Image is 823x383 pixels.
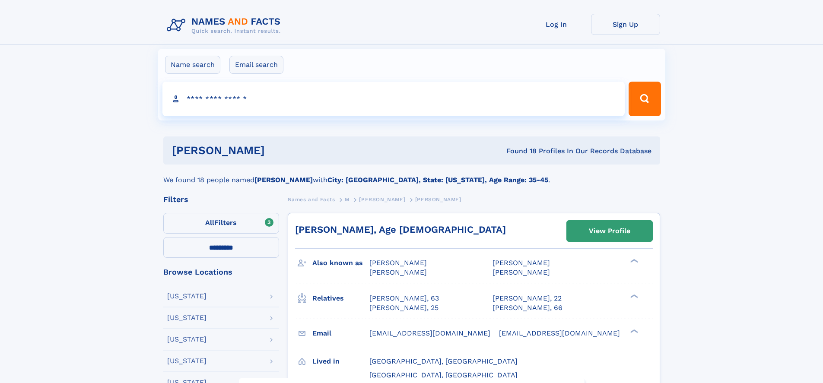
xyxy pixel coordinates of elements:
[165,56,220,74] label: Name search
[369,357,518,365] span: [GEOGRAPHIC_DATA], [GEOGRAPHIC_DATA]
[163,165,660,185] div: We found 18 people named with .
[163,213,279,234] label: Filters
[369,371,518,379] span: [GEOGRAPHIC_DATA], [GEOGRAPHIC_DATA]
[359,194,405,205] a: [PERSON_NAME]
[499,329,620,337] span: [EMAIL_ADDRESS][DOMAIN_NAME]
[369,259,427,267] span: [PERSON_NAME]
[167,293,207,300] div: [US_STATE]
[369,294,439,303] a: [PERSON_NAME], 63
[629,82,661,116] button: Search Button
[163,14,288,37] img: Logo Names and Facts
[493,259,550,267] span: [PERSON_NAME]
[345,194,350,205] a: M
[312,291,369,306] h3: Relatives
[415,196,461,203] span: [PERSON_NAME]
[628,293,639,299] div: ❯
[167,358,207,364] div: [US_STATE]
[628,328,639,334] div: ❯
[295,224,506,235] a: [PERSON_NAME], Age [DEMOGRAPHIC_DATA]
[312,256,369,270] h3: Also known as
[493,268,550,276] span: [PERSON_NAME]
[172,145,386,156] h1: [PERSON_NAME]
[288,194,335,205] a: Names and Facts
[167,336,207,343] div: [US_STATE]
[493,303,562,313] a: [PERSON_NAME], 66
[312,354,369,369] h3: Lived in
[327,176,548,184] b: City: [GEOGRAPHIC_DATA], State: [US_STATE], Age Range: 35-45
[369,268,427,276] span: [PERSON_NAME]
[567,221,652,241] a: View Profile
[254,176,313,184] b: [PERSON_NAME]
[345,196,350,203] span: M
[493,294,562,303] a: [PERSON_NAME], 22
[385,146,651,156] div: Found 18 Profiles In Our Records Database
[205,218,214,227] span: All
[162,82,625,116] input: search input
[167,314,207,321] div: [US_STATE]
[163,268,279,276] div: Browse Locations
[369,303,439,313] a: [PERSON_NAME], 25
[589,221,630,241] div: View Profile
[163,196,279,203] div: Filters
[359,196,405,203] span: [PERSON_NAME]
[522,14,591,35] a: Log In
[229,56,283,74] label: Email search
[591,14,660,35] a: Sign Up
[369,329,490,337] span: [EMAIL_ADDRESS][DOMAIN_NAME]
[628,258,639,264] div: ❯
[312,326,369,341] h3: Email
